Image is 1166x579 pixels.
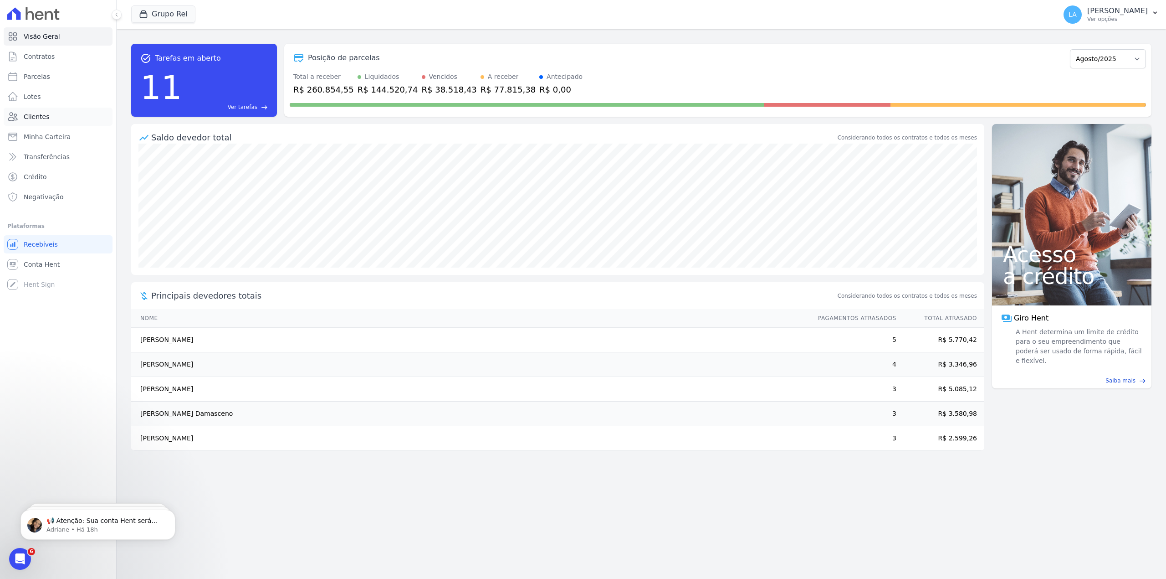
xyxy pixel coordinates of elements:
span: task_alt [140,53,151,64]
td: R$ 3.346,96 [897,352,984,377]
th: Nome [131,309,809,328]
a: Saiba mais east [997,377,1146,385]
div: R$ 0,00 [539,83,583,96]
a: Visão Geral [4,27,113,46]
div: R$ 144.520,74 [358,83,418,96]
td: [PERSON_NAME] Damasceno [131,402,809,426]
td: R$ 5.085,12 [897,377,984,402]
div: Saldo devedor total [151,131,836,144]
button: LA [PERSON_NAME] Ver opções [1056,2,1166,27]
span: Crédito [24,172,47,181]
div: Considerando todos os contratos e todos os meses [838,134,977,142]
span: Giro Hent [1014,313,1048,324]
td: [PERSON_NAME] [131,377,809,402]
button: Grupo Rei [131,5,195,23]
th: Pagamentos Atrasados [809,309,897,328]
span: Considerando todos os contratos e todos os meses [838,292,977,300]
td: 4 [809,352,897,377]
span: Tarefas em aberto [155,53,221,64]
span: LA [1069,11,1077,18]
div: R$ 38.518,43 [422,83,477,96]
div: Plataformas [7,221,109,232]
td: 5 [809,328,897,352]
a: Parcelas [4,67,113,86]
a: Crédito [4,168,113,186]
div: A receber [488,72,519,82]
div: R$ 260.854,55 [293,83,354,96]
span: a crédito [1003,265,1140,287]
div: Liquidados [365,72,399,82]
span: Ver tarefas [228,103,257,111]
a: Clientes [4,108,113,126]
div: 11 [140,64,182,111]
div: Antecipado [547,72,583,82]
span: east [1139,377,1146,384]
td: R$ 5.770,42 [897,328,984,352]
p: Ver opções [1087,16,1148,23]
td: 3 [809,426,897,451]
th: Total Atrasado [897,309,984,328]
div: Total a receber [293,72,354,82]
span: east [261,104,268,111]
a: Negativação [4,188,113,206]
td: 3 [809,377,897,402]
td: R$ 3.580,98 [897,402,984,426]
a: Minha Carteira [4,128,113,146]
td: 3 [809,402,897,426]
span: Contratos [24,52,55,61]
a: Lotes [4,88,113,106]
span: A Hent determina um limite de crédito para o seu empreendimento que poderá ser usado de forma ráp... [1014,327,1142,366]
iframe: Intercom notifications mensagem [7,491,189,554]
span: Saiba mais [1105,377,1135,385]
span: Visão Geral [24,32,60,41]
span: Lotes [24,92,41,101]
span: Acesso [1003,243,1140,265]
div: Vencidos [429,72,457,82]
a: Recebíveis [4,235,113,253]
iframe: Intercom live chat [9,548,31,570]
td: [PERSON_NAME] [131,328,809,352]
span: Minha Carteira [24,132,71,141]
a: Transferências [4,148,113,166]
div: Posição de parcelas [308,52,380,63]
span: 6 [28,548,35,555]
span: Conta Hent [24,260,60,269]
span: Clientes [24,112,49,121]
td: R$ 2.599,26 [897,426,984,451]
span: Recebíveis [24,240,58,249]
div: R$ 77.815,38 [481,83,536,96]
span: Parcelas [24,72,50,81]
span: Negativação [24,192,64,202]
a: Contratos [4,47,113,66]
a: Conta Hent [4,255,113,274]
span: Transferências [24,152,70,161]
a: Ver tarefas east [186,103,268,111]
td: [PERSON_NAME] [131,426,809,451]
p: [PERSON_NAME] [1087,6,1148,16]
span: Principais devedores totais [151,289,836,302]
td: [PERSON_NAME] [131,352,809,377]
